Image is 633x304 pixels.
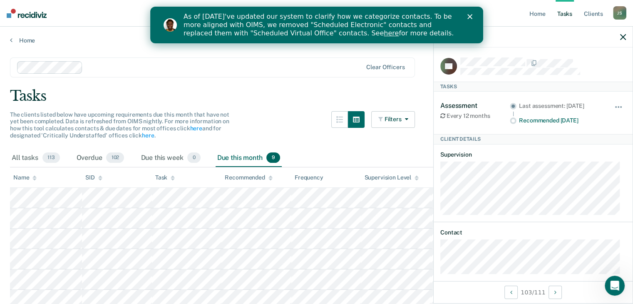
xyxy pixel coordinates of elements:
[440,151,626,158] dt: Supervision
[216,149,282,167] div: Due this month
[75,149,126,167] div: Overdue
[10,87,623,105] div: Tasks
[142,132,154,139] a: here
[366,64,405,71] div: Clear officers
[434,82,633,92] div: Tasks
[434,134,633,144] div: Client Details
[7,9,47,18] img: Recidiviz
[85,174,102,181] div: SID
[10,149,62,167] div: All tasks
[613,6,626,20] div: J S
[10,37,623,44] a: Home
[371,111,415,128] button: Filters
[190,125,202,132] a: here
[10,111,229,139] span: The clients listed below have upcoming requirements due this month that have not yet been complet...
[605,276,625,296] iframe: Intercom live chat
[233,22,248,30] a: here
[42,152,60,163] span: 113
[13,174,37,181] div: Name
[434,281,633,303] div: 103 / 111
[364,174,419,181] div: Supervision Level
[519,102,603,110] div: Last assessment: [DATE]
[317,7,325,12] div: Close
[187,152,200,163] span: 0
[155,174,175,181] div: Task
[295,174,323,181] div: Frequency
[440,112,510,120] div: Every 12 months
[139,149,202,167] div: Due this week
[266,152,280,163] span: 9
[150,7,483,43] iframe: Intercom live chat banner
[440,102,510,110] div: Assessment
[549,286,562,299] button: Next Client
[440,229,626,236] dt: Contact
[225,174,272,181] div: Recommended
[504,286,518,299] button: Previous Client
[519,117,603,124] div: Recommended [DATE]
[106,152,124,163] span: 102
